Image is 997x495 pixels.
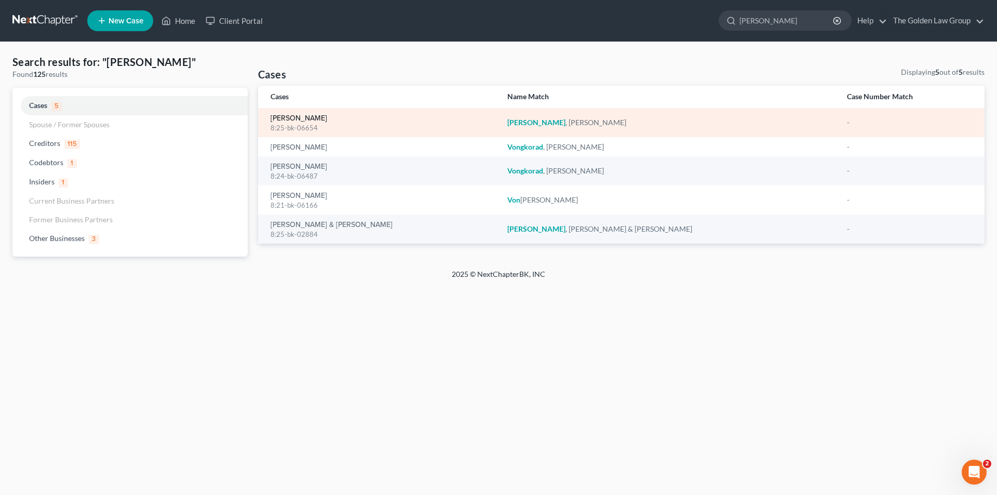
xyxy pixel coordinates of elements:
span: Insiders [29,177,55,186]
a: Help [852,11,887,30]
a: Codebtors1 [12,153,248,172]
span: 1 [59,178,68,188]
a: Former Business Partners [12,210,248,229]
div: [PERSON_NAME] [507,195,830,205]
a: Home [156,11,200,30]
div: , [PERSON_NAME] & [PERSON_NAME] [507,224,830,234]
a: Creditors115 [12,134,248,153]
span: Codebtors [29,158,63,167]
div: 8:21-bk-06166 [271,200,491,210]
div: , [PERSON_NAME] [507,117,830,128]
span: Former Business Partners [29,215,113,224]
em: [PERSON_NAME] [507,224,565,233]
div: 2025 © NextChapterBK, INC [203,269,794,288]
div: Found results [12,69,248,79]
a: Spouse / Former Spouses [12,115,248,134]
em: [PERSON_NAME] [507,118,565,127]
a: The Golden Law Group [888,11,984,30]
a: [PERSON_NAME] & [PERSON_NAME] [271,221,393,229]
a: Current Business Partners [12,192,248,210]
th: Name Match [499,86,839,108]
span: New Case [109,17,143,25]
div: - [847,117,973,128]
span: Spouse / Former Spouses [29,120,110,129]
th: Case Number Match [839,86,985,108]
h4: Search results for: "[PERSON_NAME]" [12,55,248,69]
a: [PERSON_NAME] [271,144,327,151]
div: - [847,142,973,152]
a: Cases5 [12,96,248,115]
span: 3 [89,235,99,244]
em: Vongkorad [507,166,543,175]
em: Von [507,195,520,204]
iframe: Intercom live chat [962,460,987,485]
span: 5 [51,102,62,111]
span: 115 [64,140,80,149]
div: - [847,224,973,234]
a: Client Portal [200,11,268,30]
em: Vongkorad [507,142,543,151]
div: 8:25-bk-06654 [271,123,491,133]
div: 8:25-bk-02884 [271,230,491,239]
strong: 5 [959,68,963,76]
span: Creditors [29,139,60,148]
strong: 125 [33,70,46,78]
a: [PERSON_NAME] [271,163,327,170]
span: Other Businesses [29,234,85,243]
th: Cases [258,86,499,108]
span: 2 [983,460,991,468]
div: 8:24-bk-06487 [271,171,491,181]
h4: Cases [258,67,286,82]
div: Displaying out of results [901,67,985,77]
span: 1 [68,159,77,168]
div: , [PERSON_NAME] [507,142,830,152]
a: [PERSON_NAME] [271,192,327,199]
input: Search by name... [739,11,834,30]
span: Current Business Partners [29,196,114,205]
span: Cases [29,101,47,110]
div: , [PERSON_NAME] [507,166,830,176]
a: Insiders1 [12,172,248,192]
div: - [847,166,973,176]
a: Other Businesses3 [12,229,248,248]
div: - [847,195,973,205]
a: [PERSON_NAME] [271,115,327,122]
strong: 5 [935,68,939,76]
